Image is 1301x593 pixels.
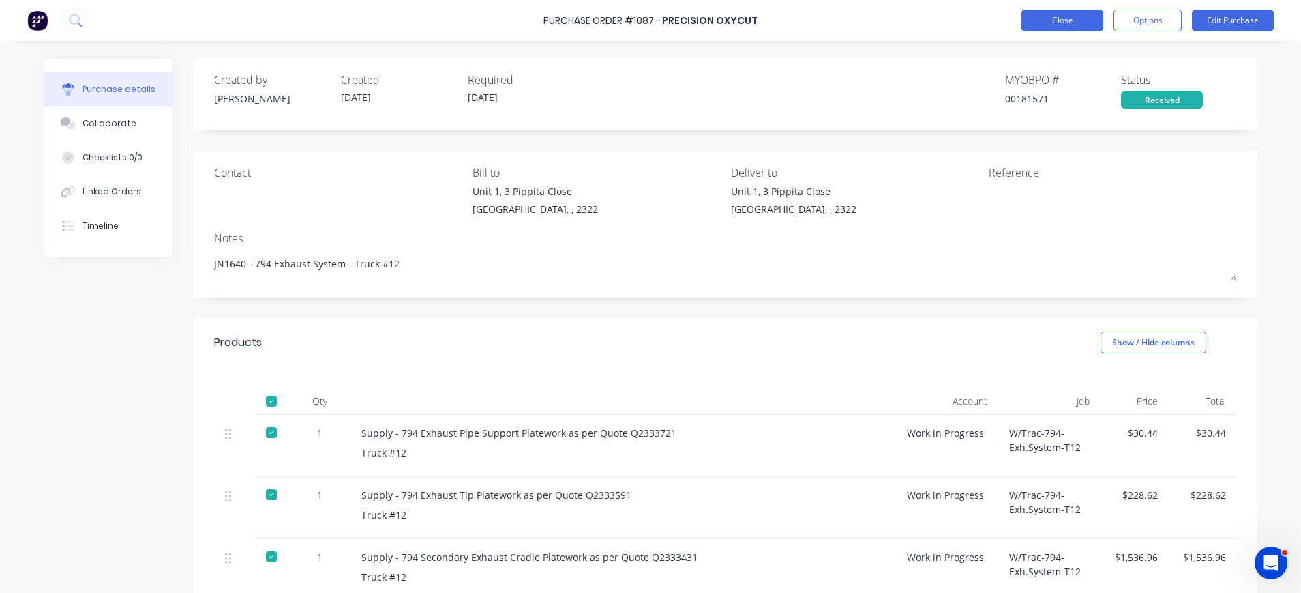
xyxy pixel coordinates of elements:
[300,550,340,564] div: 1
[1005,72,1121,88] div: MYOB PO #
[300,426,340,440] div: 1
[1180,426,1226,440] div: $30.44
[341,72,457,88] div: Created
[662,14,758,28] div: Precision Oxycut
[1111,426,1158,440] div: $30.44
[44,106,173,141] button: Collaborate
[44,72,173,106] button: Purchase details
[214,250,1237,280] textarea: JN1640 - 794 Exhaust System - Truck #12
[214,164,462,181] div: Contact
[473,202,598,216] div: [GEOGRAPHIC_DATA], , 2322
[1121,91,1203,109] div: Received
[998,477,1101,539] div: W/Trac-794-Exh.System-T12
[896,477,998,539] div: Work in Progress
[1111,550,1158,564] div: $1,536.96
[473,164,721,181] div: Bill to
[731,184,856,199] div: Unit 1, 3 Pippita Close
[361,488,885,502] div: Supply - 794 Exhaust Tip Platework as per Quote Q2333591
[214,91,330,106] div: [PERSON_NAME]
[44,141,173,175] button: Checklists 0/0
[1169,388,1237,415] div: Total
[998,415,1101,477] div: W/Trac-794-Exh.System-T12
[1113,10,1182,31] button: Options
[83,83,155,96] div: Purchase details
[300,488,340,502] div: 1
[44,175,173,209] button: Linked Orders
[1021,10,1103,31] button: Close
[214,72,330,88] div: Created by
[361,426,885,440] div: Supply - 794 Exhaust Pipe Support Platework as per Quote Q2333721
[731,202,856,216] div: [GEOGRAPHIC_DATA], , 2322
[731,164,979,181] div: Deliver to
[1121,72,1237,88] div: Status
[289,388,350,415] div: Qty
[543,14,661,28] div: Purchase Order #1087 -
[989,164,1237,181] div: Reference
[896,388,998,415] div: Account
[83,220,119,232] div: Timeline
[896,415,998,477] div: Work in Progress
[468,72,584,88] div: Required
[1255,547,1287,579] iframe: Intercom live chat
[44,209,173,243] button: Timeline
[361,446,885,460] div: Truck #12
[214,230,1237,246] div: Notes
[1180,550,1226,564] div: $1,536.96
[998,388,1101,415] div: Job
[1180,488,1226,502] div: $228.62
[1111,488,1158,502] div: $228.62
[1101,332,1206,353] button: Show / Hide columns
[361,550,885,564] div: Supply - 794 Secondary Exhaust Cradle Platework as per Quote Q2333431
[83,117,136,130] div: Collaborate
[1101,388,1169,415] div: Price
[1005,91,1121,106] div: 00181571
[27,10,48,31] img: Factory
[361,508,885,522] div: Truck #12
[83,186,141,198] div: Linked Orders
[473,184,598,199] div: Unit 1, 3 Pippita Close
[361,570,885,584] div: Truck #12
[83,151,143,164] div: Checklists 0/0
[214,334,262,351] div: Products
[1192,10,1274,31] button: Edit Purchase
